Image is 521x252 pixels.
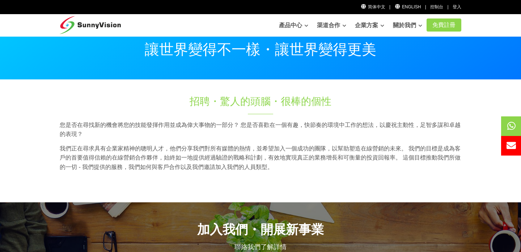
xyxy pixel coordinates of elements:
[389,4,390,11] li: |
[427,18,461,32] a: 免費註冊
[453,4,461,9] a: 登入
[360,4,385,9] a: 简体中文
[60,42,461,57] p: 讓世界變得不一樣・讓世界變得更美
[60,220,461,238] h2: 加入我們・開展新事業
[394,4,421,9] a: English
[448,4,449,11] li: |
[393,18,422,33] a: 關於我們
[279,18,308,33] a: 產品中心
[317,18,346,33] a: 渠道合作
[430,4,443,9] a: 控制台
[425,4,426,11] li: |
[60,120,461,139] p: 您是否在尋找新的機會將您的技能發揮作用並成為偉大事物的一部分？ 您是否喜歡在一個有趣，快節奏的環境中工作的想法，以慶祝主動性，足智多謀和卓越的表現？
[60,242,461,252] p: 聯絡我們了解詳情
[140,94,381,108] h1: 招聘・驚人的頭腦・很棒的個性
[355,18,384,33] a: 企業方案
[60,144,461,172] p: 我們正在尋求具有企業家精神的聰明人才，他們分享我們對所有媒體的熱情，並希望加入一個成功的團隊，以幫助塑造在線營銷的未來。 我們的目標是成為客戶的首要值得信賴的在線營銷合作夥伴，始終如一地提供經過...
